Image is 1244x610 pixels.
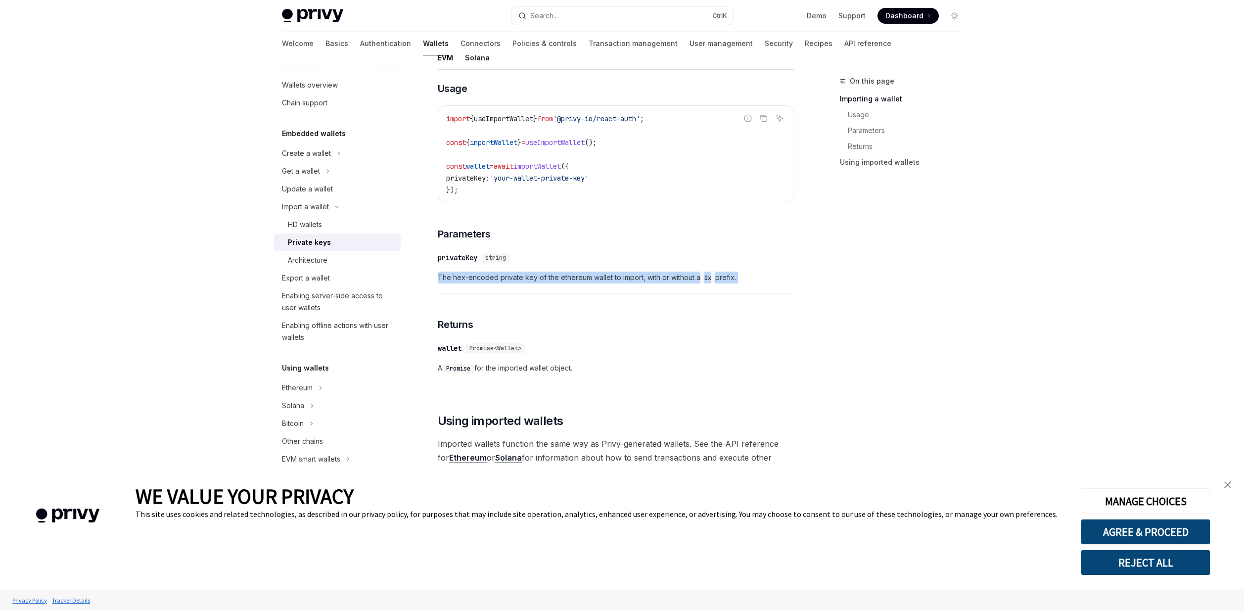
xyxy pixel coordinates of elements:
[274,397,401,415] button: Toggle Solana section
[274,317,401,346] a: Enabling offline actions with user wallets
[282,201,329,213] div: Import a wallet
[360,32,411,55] a: Authentication
[274,216,401,234] a: HD wallets
[274,234,401,251] a: Private keys
[288,254,327,266] div: Architecture
[282,79,338,91] div: Wallets overview
[773,112,786,125] button: Ask AI
[840,123,970,139] a: Parameters
[446,174,490,183] span: privateKey:
[282,320,395,343] div: Enabling offline actions with user wallets
[438,437,794,478] span: Imported wallets function the same way as Privy-generated wallets. See the API reference for or f...
[690,32,753,55] a: User management
[282,362,329,374] h5: Using wallets
[1218,475,1238,495] a: close banner
[700,273,715,283] code: 0x
[438,253,477,263] div: privateKey
[553,114,640,123] span: '@privy-io/react-auth'
[282,290,395,314] div: Enabling server-side access to user wallets
[136,509,1066,519] div: This site uses cookies and related technologies, as described in our privacy policy, for purposes...
[449,453,487,463] a: Ethereum
[850,75,894,87] span: On this page
[136,483,354,509] span: WE VALUE YOUR PRIVACY
[765,32,793,55] a: Security
[288,236,331,248] div: Private keys
[282,147,331,159] div: Create a wallet
[469,344,521,352] span: Promise<Wallet>
[282,128,346,140] h5: Embedded wallets
[530,10,558,22] div: Search...
[282,400,304,412] div: Solana
[274,198,401,216] button: Toggle Import a wallet section
[282,32,314,55] a: Welcome
[537,114,553,123] span: from
[885,11,923,21] span: Dashboard
[282,453,340,465] div: EVM smart wallets
[15,494,121,537] img: company logo
[274,269,401,287] a: Export a wallet
[325,32,348,55] a: Basics
[274,162,401,180] button: Toggle Get a wallet section
[282,165,320,177] div: Get a wallet
[838,11,866,21] a: Support
[446,114,470,123] span: import
[282,97,327,109] div: Chain support
[589,32,678,55] a: Transaction management
[282,9,343,23] img: light logo
[438,46,453,69] div: EVM
[282,435,323,447] div: Other chains
[511,7,733,25] button: Open search
[807,11,827,21] a: Demo
[877,8,939,24] a: Dashboard
[757,112,770,125] button: Copy the contents from the code block
[465,46,490,69] div: Solana
[423,32,449,55] a: Wallets
[49,592,92,609] a: Tracker Details
[840,91,970,107] a: Importing a wallet
[1224,481,1231,488] img: close banner
[274,251,401,269] a: Architecture
[741,112,754,125] button: Report incorrect code
[446,138,466,147] span: const
[521,138,525,147] span: =
[446,162,466,171] span: const
[494,162,513,171] span: await
[282,418,304,429] div: Bitcoin
[712,12,727,20] span: Ctrl K
[1081,488,1210,514] button: MANAGE CHOICES
[947,8,963,24] button: Toggle dark mode
[438,413,563,429] span: Using imported wallets
[805,32,832,55] a: Recipes
[274,468,401,486] a: UI components
[840,139,970,154] a: Returns
[470,114,474,123] span: {
[446,186,458,194] span: });
[282,183,333,195] div: Update a wallet
[466,138,470,147] span: {
[274,94,401,112] a: Chain support
[282,272,330,284] div: Export a wallet
[533,114,537,123] span: }
[485,254,506,262] span: string
[274,76,401,94] a: Wallets overview
[274,432,401,450] a: Other chains
[274,144,401,162] button: Toggle Create a wallet section
[10,592,49,609] a: Privacy Policy
[585,138,597,147] span: ();
[274,180,401,198] a: Update a wallet
[438,82,467,95] span: Usage
[525,138,585,147] span: useImportWallet
[513,162,561,171] span: importWallet
[490,162,494,171] span: =
[282,382,313,394] div: Ethereum
[438,343,461,353] div: wallet
[640,114,644,123] span: ;
[474,114,533,123] span: useImportWallet
[512,32,577,55] a: Policies & controls
[438,318,473,331] span: Returns
[288,219,322,231] div: HD wallets
[274,287,401,317] a: Enabling server-side access to user wallets
[490,174,589,183] span: 'your-wallet-private-key'
[274,415,401,432] button: Toggle Bitcoin section
[1081,550,1210,575] button: REJECT ALL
